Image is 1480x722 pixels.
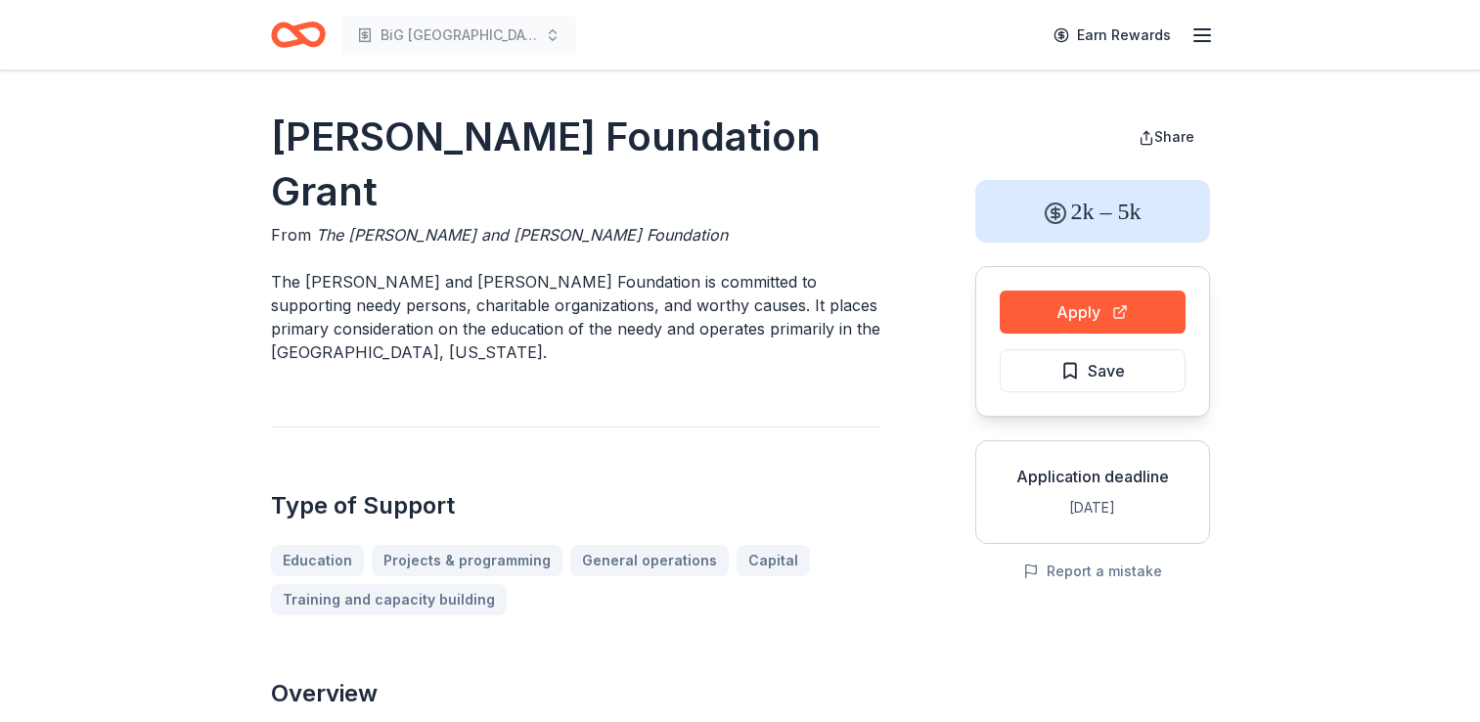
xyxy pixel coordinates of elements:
[992,465,1193,488] div: Application deadline
[271,584,507,615] a: Training and capacity building
[1154,128,1194,145] span: Share
[1023,560,1162,583] button: Report a mistake
[271,490,881,521] h2: Type of Support
[737,545,810,576] a: Capital
[381,23,537,47] span: BiG [GEOGRAPHIC_DATA]
[316,225,728,245] span: The [PERSON_NAME] and [PERSON_NAME] Foundation
[271,270,881,364] p: The [PERSON_NAME] and [PERSON_NAME] Foundation is committed to supporting needy persons, charitab...
[271,12,326,58] a: Home
[1123,117,1210,157] button: Share
[271,110,881,219] h1: [PERSON_NAME] Foundation Grant
[341,16,576,55] button: BiG [GEOGRAPHIC_DATA]
[1042,18,1183,53] a: Earn Rewards
[1000,349,1186,392] button: Save
[372,545,562,576] a: Projects & programming
[975,180,1210,243] div: 2k – 5k
[570,545,729,576] a: General operations
[1088,358,1125,384] span: Save
[992,496,1193,519] div: [DATE]
[271,223,881,247] div: From
[1000,291,1186,334] button: Apply
[271,545,364,576] a: Education
[271,678,881,709] h2: Overview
